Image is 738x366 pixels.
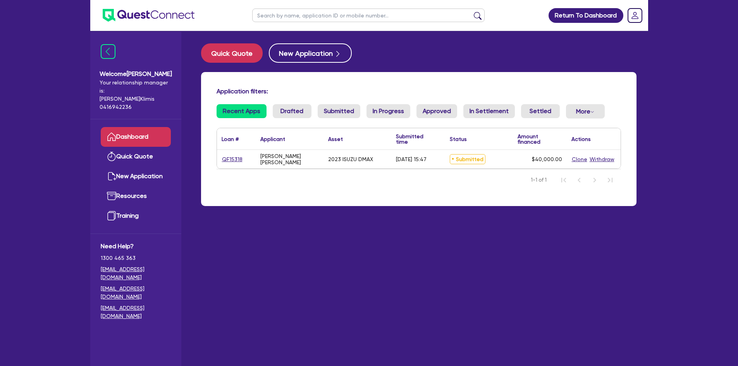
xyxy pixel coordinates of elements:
[450,136,467,142] div: Status
[101,242,171,251] span: Need Help?
[396,134,434,144] div: Submitted time
[201,43,269,63] a: Quick Quote
[273,104,311,118] a: Drafted
[100,69,172,79] span: Welcome [PERSON_NAME]
[222,136,239,142] div: Loan #
[602,172,618,188] button: Last Page
[107,152,116,161] img: quick-quote
[531,176,547,184] span: 1-1 of 1
[103,9,194,22] img: quest-connect-logo-blue
[625,5,645,26] a: Dropdown toggle
[201,43,263,63] button: Quick Quote
[587,172,602,188] button: Next Page
[518,134,562,144] div: Amount financed
[260,136,285,142] div: Applicant
[101,265,171,282] a: [EMAIL_ADDRESS][DOMAIN_NAME]
[328,156,373,162] div: 2023 ISUZU DMAX
[101,285,171,301] a: [EMAIL_ADDRESS][DOMAIN_NAME]
[101,254,171,262] span: 1300 465 363
[450,154,485,164] span: Submitted
[107,191,116,201] img: resources
[252,9,485,22] input: Search by name, application ID or mobile number...
[222,155,243,164] a: QF15318
[589,155,615,164] button: Withdraw
[217,88,621,95] h4: Application filters:
[101,44,115,59] img: icon-menu-close
[463,104,515,118] a: In Settlement
[260,153,319,165] div: [PERSON_NAME] [PERSON_NAME]
[521,104,560,118] a: Settled
[101,147,171,167] a: Quick Quote
[107,211,116,220] img: training
[107,172,116,181] img: new-application
[101,206,171,226] a: Training
[366,104,410,118] a: In Progress
[328,136,343,142] div: Asset
[571,155,588,164] button: Clone
[318,104,360,118] a: Submitted
[269,43,352,63] button: New Application
[549,8,623,23] a: Return To Dashboard
[556,172,571,188] button: First Page
[100,79,172,111] span: Your relationship manager is: [PERSON_NAME] Klimis 0416942236
[101,304,171,320] a: [EMAIL_ADDRESS][DOMAIN_NAME]
[571,172,587,188] button: Previous Page
[396,156,427,162] div: [DATE] 15:47
[101,127,171,147] a: Dashboard
[101,167,171,186] a: New Application
[532,156,562,162] span: $40,000.00
[566,104,605,119] button: Dropdown toggle
[416,104,457,118] a: Approved
[217,104,267,118] a: Recent Apps
[101,186,171,206] a: Resources
[571,136,591,142] div: Actions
